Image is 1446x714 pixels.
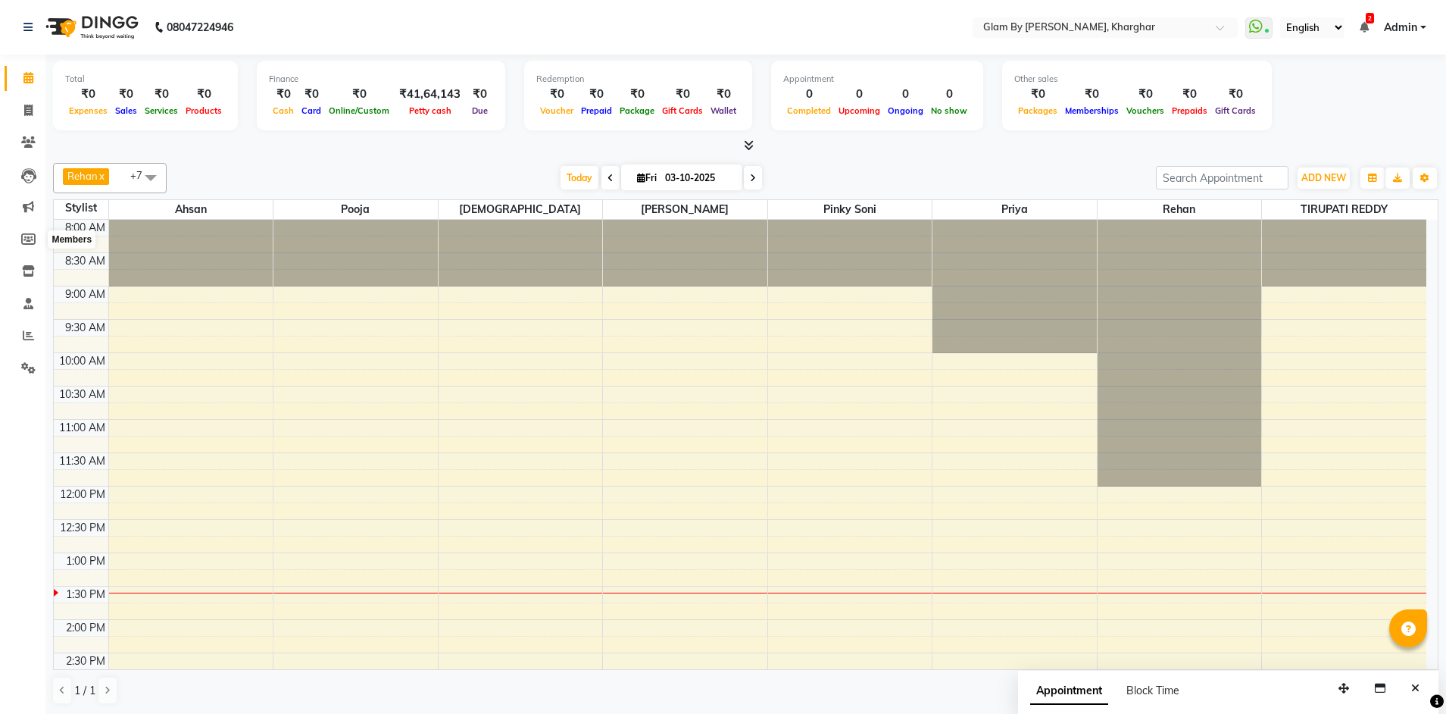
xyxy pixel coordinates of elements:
span: Services [141,105,182,116]
div: 12:30 PM [57,520,108,536]
div: ₹0 [65,86,111,103]
div: ₹0 [141,86,182,103]
div: ₹0 [577,86,616,103]
div: ₹0 [269,86,298,103]
div: Other sales [1014,73,1260,86]
span: [PERSON_NAME] [603,200,767,219]
button: ADD NEW [1298,168,1350,189]
span: [DEMOGRAPHIC_DATA] [439,200,603,219]
div: ₹0 [182,86,226,103]
div: ₹0 [1014,86,1061,103]
span: Prepaids [1168,105,1211,116]
div: 0 [927,86,971,103]
div: ₹0 [467,86,493,103]
span: Online/Custom [325,105,393,116]
div: ₹0 [616,86,658,103]
span: Products [182,105,226,116]
span: Rehan [1098,200,1262,219]
b: 08047224946 [167,6,233,49]
div: 8:00 AM [62,220,108,236]
div: Stylist [54,200,108,216]
div: Appointment [783,73,971,86]
div: ₹41,64,143 [393,86,467,103]
span: Admin [1384,20,1417,36]
div: 9:30 AM [62,320,108,336]
img: logo [39,6,142,49]
span: Due [468,105,492,116]
div: ₹0 [111,86,141,103]
div: 8:30 AM [62,253,108,269]
span: Petty cash [405,105,455,116]
a: 2 [1360,20,1369,34]
span: Completed [783,105,835,116]
div: 0 [783,86,835,103]
span: Block Time [1126,684,1179,697]
span: Voucher [536,105,577,116]
div: ₹0 [1061,86,1123,103]
div: 1:30 PM [63,587,108,603]
div: ₹0 [1168,86,1211,103]
span: Ahsan [109,200,273,219]
a: x [98,170,105,182]
span: Vouchers [1123,105,1168,116]
div: 9:00 AM [62,287,108,302]
span: No show [927,105,971,116]
div: ₹0 [1123,86,1168,103]
span: Memberships [1061,105,1123,116]
div: ₹0 [1211,86,1260,103]
span: Sales [111,105,141,116]
span: TIRUPATI REDDY [1262,200,1426,219]
div: ₹0 [707,86,740,103]
span: Expenses [65,105,111,116]
div: 0 [835,86,884,103]
span: Rehan [67,170,98,182]
span: Wallet [707,105,740,116]
div: Members [48,230,95,249]
div: 11:00 AM [56,420,108,436]
input: 2025-10-03 [661,167,736,189]
div: ₹0 [298,86,325,103]
iframe: chat widget [1382,653,1431,699]
div: Redemption [536,73,740,86]
span: Pooja [273,200,438,219]
span: Gift Cards [1211,105,1260,116]
div: 12:00 PM [57,487,108,503]
div: 2:00 PM [63,620,108,636]
div: 0 [884,86,927,103]
div: 1:00 PM [63,553,108,569]
span: Upcoming [835,105,884,116]
div: ₹0 [536,86,577,103]
span: Card [298,105,325,116]
span: pinky soni [768,200,932,219]
div: Finance [269,73,493,86]
span: Prepaid [577,105,616,116]
span: +7 [130,169,154,181]
span: priya [932,200,1097,219]
div: ₹0 [658,86,707,103]
div: 2:30 PM [63,653,108,669]
span: Ongoing [884,105,927,116]
span: 2 [1366,13,1374,23]
span: 1 / 1 [74,683,95,699]
span: Fri [633,172,661,183]
span: Today [561,166,598,189]
div: Total [65,73,226,86]
span: Package [616,105,658,116]
span: Cash [269,105,298,116]
div: 10:00 AM [56,353,108,369]
input: Search Appointment [1156,166,1288,189]
div: ₹0 [325,86,393,103]
span: Gift Cards [658,105,707,116]
div: 11:30 AM [56,453,108,469]
span: Appointment [1030,678,1108,705]
span: Packages [1014,105,1061,116]
div: 10:30 AM [56,387,108,402]
span: ADD NEW [1301,172,1346,183]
